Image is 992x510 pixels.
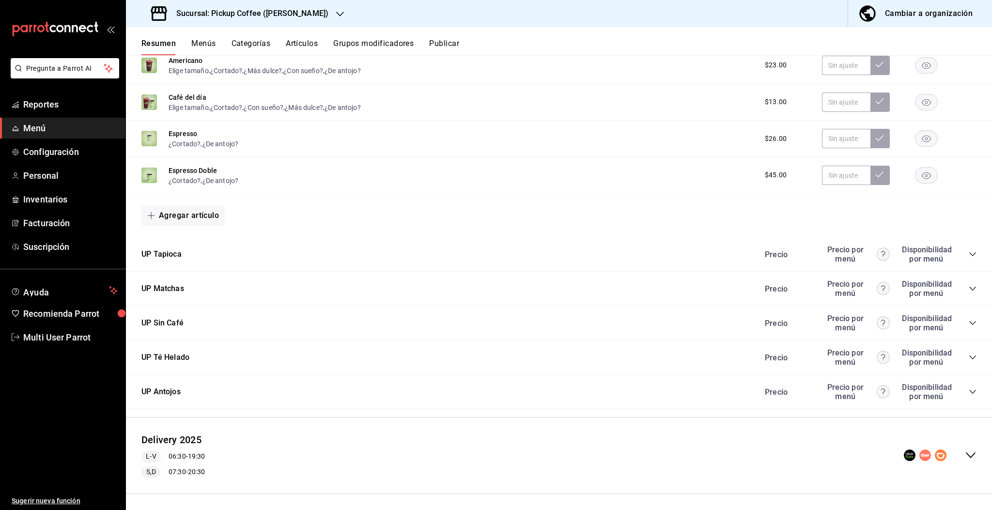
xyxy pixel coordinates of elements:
span: L-V [142,451,160,462]
h3: Sucursal: Pickup Coffee ([PERSON_NAME]) [169,8,328,19]
div: , [169,139,238,149]
div: Precio [755,353,817,362]
button: collapse-category-row [969,285,976,293]
div: Precio por menú [822,314,890,332]
button: ¿De antojo? [202,139,239,149]
button: Espresso Doble [169,166,217,175]
span: Sugerir nueva función [12,496,118,506]
button: ¿De antojo? [325,103,361,112]
button: ¿De antojo? [202,176,239,185]
span: S,D [142,467,160,477]
button: UP Sin Café [141,318,184,329]
button: Menús [191,39,216,55]
span: $13.00 [765,97,787,107]
span: Ayuda [23,285,105,296]
div: collapse-menu-row [126,425,992,486]
div: Precio [755,319,817,328]
button: UP Tapioca [141,249,182,260]
button: Delivery 2025 [141,433,201,447]
button: open_drawer_menu [107,25,114,33]
button: ¿Con sueño? [283,66,323,76]
button: ¿De antojo? [325,66,361,76]
div: 07:30 - 20:30 [141,466,205,478]
span: Suscripción [23,240,118,253]
button: Espresso [169,129,197,139]
span: Inventarios [23,193,118,206]
div: , , , , [169,65,361,76]
div: Precio por menú [822,279,890,298]
input: Sin ajuste [822,93,870,112]
input: Sin ajuste [822,166,870,185]
button: Pregunta a Parrot AI [11,58,119,78]
div: navigation tabs [141,39,992,55]
button: Artículos [286,39,318,55]
span: $45.00 [765,170,787,180]
div: Precio por menú [822,245,890,263]
div: Disponibilidad por menú [902,383,950,401]
div: Precio por menú [822,348,890,367]
span: $26.00 [765,134,787,144]
span: Facturación [23,216,118,230]
input: Sin ajuste [822,129,870,148]
button: Categorías [232,39,271,55]
button: UP Matchas [141,283,184,294]
button: ¿Cortado? [169,139,201,149]
button: ¿Cortado? [210,103,242,112]
div: Precio [755,250,817,259]
span: Recomienda Parrot [23,307,118,320]
button: Elige tamaño [169,66,209,76]
img: Preview [141,131,157,146]
img: Preview [141,58,157,73]
div: Cambiar a organización [885,7,973,20]
div: , [169,175,238,185]
button: Resumen [141,39,176,55]
button: ¿Más dulce? [244,66,282,76]
button: ¿Con sueño? [244,103,283,112]
img: Preview [141,94,157,110]
div: Disponibilidad por menú [902,245,950,263]
button: Café del día [169,93,206,102]
button: Grupos modificadores [333,39,414,55]
button: Agregar artículo [141,205,225,226]
div: , , , , [169,102,361,112]
span: Menú [23,122,118,135]
button: collapse-category-row [969,319,976,327]
span: Multi User Parrot [23,331,118,344]
button: Publicar [429,39,459,55]
button: collapse-category-row [969,250,976,258]
a: Pregunta a Parrot AI [7,70,119,80]
img: Preview [141,168,157,183]
button: ¿Cortado? [169,176,201,185]
button: ¿Más dulce? [285,103,323,112]
div: Precio por menú [822,383,890,401]
div: 06:30 - 19:30 [141,451,205,463]
span: Configuración [23,145,118,158]
button: collapse-category-row [969,354,976,361]
input: Sin ajuste [822,56,870,75]
div: Precio [755,387,817,397]
div: Disponibilidad por menú [902,348,950,367]
div: Precio [755,284,817,294]
button: ¿Cortado? [210,66,242,76]
span: Pregunta a Parrot AI [26,63,104,74]
span: Personal [23,169,118,182]
button: UP Té Helado [141,352,189,363]
button: collapse-category-row [969,388,976,396]
button: Americano [169,56,202,65]
span: Reportes [23,98,118,111]
div: Disponibilidad por menú [902,314,950,332]
button: UP Antojos [141,386,181,398]
div: Disponibilidad por menú [902,279,950,298]
button: Elige tamaño [169,103,209,112]
span: $23.00 [765,60,787,70]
